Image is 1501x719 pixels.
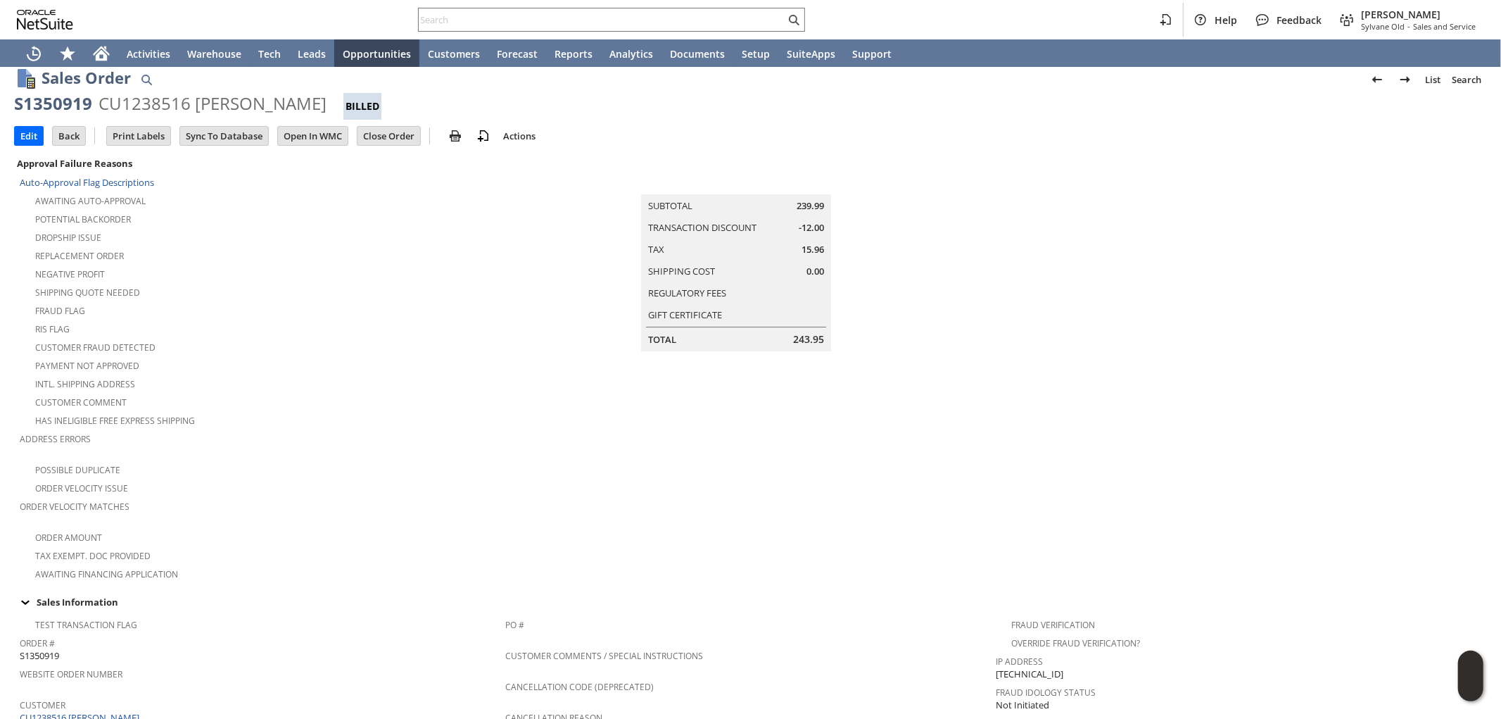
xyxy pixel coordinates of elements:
[1419,68,1446,91] a: List
[419,11,785,28] input: Search
[793,332,824,346] span: 243.95
[35,619,137,631] a: Test Transaction Flag
[187,47,241,61] span: Warehouse
[505,681,654,693] a: Cancellation Code (deprecated)
[20,668,122,680] a: Website Order Number
[35,482,128,494] a: Order Velocity Issue
[1397,71,1414,88] img: Next
[258,47,281,61] span: Tech
[93,45,110,62] svg: Home
[138,71,155,88] img: Quick Find
[15,127,43,145] input: Edit
[278,127,348,145] input: Open In WMC
[51,39,84,68] div: Shortcuts
[35,360,139,372] a: Payment not approved
[35,378,135,390] a: Intl. Shipping Address
[180,127,268,145] input: Sync To Database
[648,287,726,299] a: Regulatory Fees
[648,221,756,234] a: Transaction Discount
[20,649,59,663] span: S1350919
[35,323,70,335] a: RIS flag
[428,47,480,61] span: Customers
[447,127,464,144] img: print.svg
[488,39,546,68] a: Forecast
[35,464,120,476] a: Possible Duplicate
[1369,71,1386,88] img: Previous
[797,199,824,213] span: 239.99
[996,687,1096,699] a: Fraud Idology Status
[35,232,101,244] a: Dropship Issue
[35,213,131,225] a: Potential Backorder
[35,195,146,207] a: Awaiting Auto-Approval
[787,47,835,61] span: SuiteApps
[35,305,85,317] a: Fraud Flag
[1361,21,1405,32] span: Sylvane Old
[648,265,715,277] a: Shipping Cost
[20,433,91,445] a: Address Errors
[35,532,102,544] a: Order Amount
[555,47,593,61] span: Reports
[289,39,334,68] a: Leads
[127,47,170,61] span: Activities
[806,265,824,278] span: 0.00
[641,172,831,194] caption: Summary
[475,127,492,144] img: add-record.svg
[20,176,154,189] a: Auto-Approval Flag Descriptions
[118,39,179,68] a: Activities
[35,415,195,427] a: Has Ineligible Free Express Shipping
[419,39,488,68] a: Customers
[546,39,601,68] a: Reports
[996,699,1049,712] span: Not Initiated
[357,127,420,145] input: Close Order
[1277,13,1322,27] span: Feedback
[35,568,178,580] a: Awaiting Financing Application
[852,47,892,61] span: Support
[778,39,844,68] a: SuiteApps
[1361,8,1476,21] span: [PERSON_NAME]
[107,127,170,145] input: Print Labels
[1215,13,1237,27] span: Help
[648,243,664,256] a: Tax
[505,650,703,662] a: Customer Comments / Special Instructions
[505,619,524,631] a: PO #
[996,656,1043,668] a: IP Address
[14,593,1487,611] td: Sales Information
[14,92,92,115] div: S1350919
[609,47,653,61] span: Analytics
[802,243,824,256] span: 15.96
[35,396,127,408] a: Customer Comment
[648,333,676,346] a: Total
[179,39,250,68] a: Warehouse
[670,47,725,61] span: Documents
[343,47,411,61] span: Opportunities
[1407,21,1410,32] span: -
[298,47,326,61] span: Leads
[996,668,1063,681] span: [TECHNICAL_ID]
[17,10,73,30] svg: logo
[20,501,129,513] a: Order Velocity Matches
[35,342,156,354] a: Customer Fraud Detected
[35,550,151,562] a: Tax Exempt. Doc Provided
[35,287,140,299] a: Shipping Quote Needed
[35,250,124,262] a: Replacement Order
[1011,619,1095,631] a: Fraud Verification
[20,637,55,649] a: Order #
[1458,651,1483,701] iframe: Click here to launch Oracle Guided Learning Help Panel
[799,221,824,235] span: -12.00
[661,39,733,68] a: Documents
[497,47,538,61] span: Forecast
[1011,637,1140,649] a: Override Fraud Verification?
[99,92,327,115] div: CU1238516 [PERSON_NAME]
[53,127,85,145] input: Back
[14,154,500,173] div: Approval Failure Reasons
[601,39,661,68] a: Analytics
[42,66,131,89] h1: Sales Order
[35,268,105,280] a: Negative Profit
[1458,677,1483,702] span: Oracle Guided Learning Widget. To move around, please hold and drag
[17,39,51,68] a: Recent Records
[648,308,722,321] a: Gift Certificate
[498,130,541,142] a: Actions
[334,39,419,68] a: Opportunities
[20,699,65,711] a: Customer
[844,39,900,68] a: Support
